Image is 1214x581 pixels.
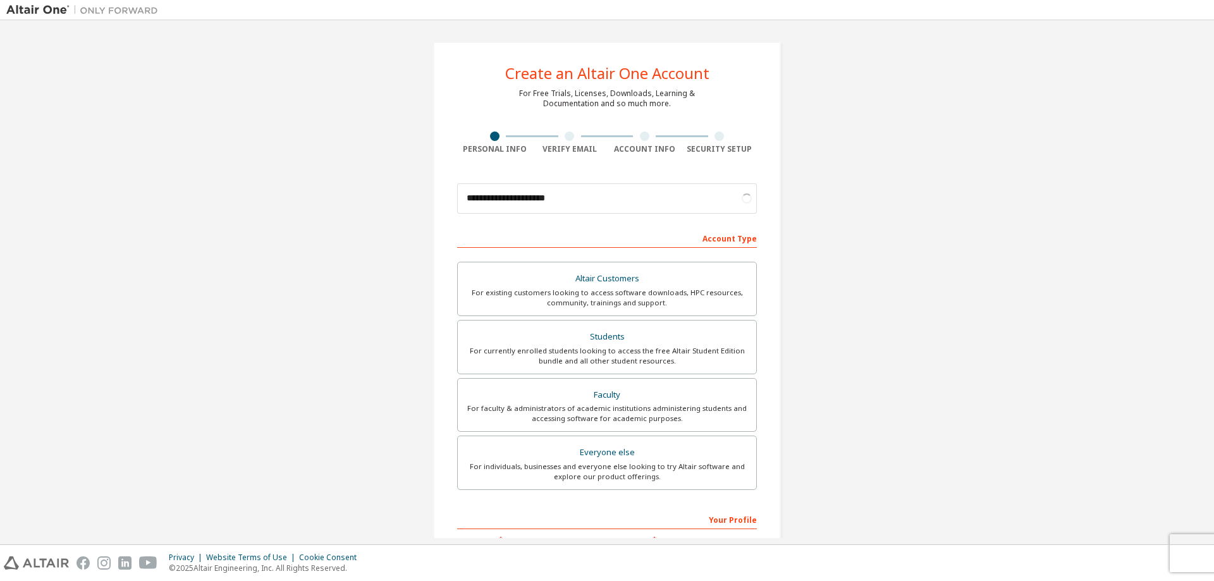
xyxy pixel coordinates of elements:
div: For currently enrolled students looking to access the free Altair Student Edition bundle and all ... [465,346,749,366]
div: Cookie Consent [299,553,364,563]
div: For individuals, businesses and everyone else looking to try Altair software and explore our prod... [465,462,749,482]
div: Privacy [169,553,206,563]
img: facebook.svg [77,556,90,570]
div: Personal Info [457,144,532,154]
div: Altair Customers [465,270,749,288]
img: Altair One [6,4,164,16]
label: First Name [457,535,603,546]
div: Verify Email [532,144,608,154]
img: altair_logo.svg [4,556,69,570]
img: instagram.svg [97,556,111,570]
div: Security Setup [682,144,757,154]
div: Students [465,328,749,346]
div: Account Type [457,228,757,248]
div: For existing customers looking to access software downloads, HPC resources, community, trainings ... [465,288,749,308]
div: Faculty [465,386,749,404]
div: For faculty & administrators of academic institutions administering students and accessing softwa... [465,403,749,424]
img: linkedin.svg [118,556,132,570]
div: Everyone else [465,444,749,462]
div: For Free Trials, Licenses, Downloads, Learning & Documentation and so much more. [519,89,695,109]
div: Account Info [607,144,682,154]
img: youtube.svg [139,556,157,570]
div: Your Profile [457,509,757,529]
label: Last Name [611,535,757,546]
div: Website Terms of Use [206,553,299,563]
p: © 2025 Altair Engineering, Inc. All Rights Reserved. [169,563,364,573]
div: Create an Altair One Account [505,66,709,81]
